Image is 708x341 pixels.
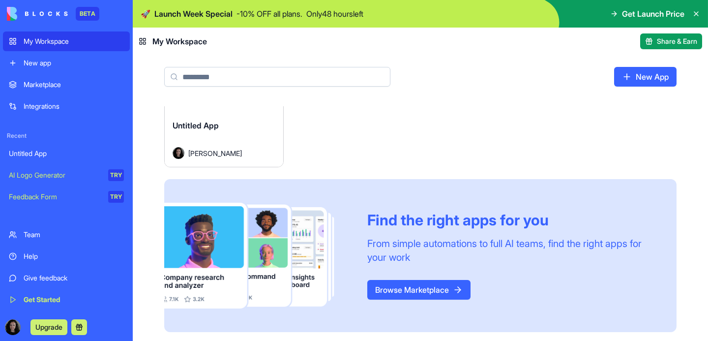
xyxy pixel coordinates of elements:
a: Integrations [3,96,130,116]
a: Untitled App [3,144,130,163]
a: BETA [7,7,99,21]
img: Avatar [173,147,184,159]
div: Feedback Form [9,192,101,202]
img: Frame_181_egmpey.png [164,203,352,308]
a: Team [3,225,130,245]
a: New App [614,67,677,87]
div: TRY [108,191,124,203]
a: Give feedback [3,268,130,288]
div: Give feedback [24,273,124,283]
a: Marketplace [3,75,130,94]
p: Only 48 hours left [306,8,363,20]
div: Team [24,230,124,240]
div: Integrations [24,101,124,111]
div: Get Started [24,295,124,305]
a: Feedback FormTRY [3,187,130,207]
a: AI Logo GeneratorTRY [3,165,130,185]
a: Upgrade [30,322,67,332]
span: Recent [3,132,130,140]
div: New app [24,58,124,68]
button: Upgrade [30,319,67,335]
span: Launch Week Special [154,8,233,20]
span: [PERSON_NAME] [188,148,242,158]
div: From simple automations to full AI teams, find the right apps for your work [367,237,653,264]
div: My Workspace [24,36,124,46]
div: Find the right apps for you [367,211,653,229]
span: 🚀 [141,8,150,20]
a: Help [3,247,130,266]
span: Get Launch Price [622,8,684,20]
div: TRY [108,169,124,181]
img: ACg8ocKQv4e80Z1FjBlIy92cBwAyKl6_e3gT_yiDJpttAYU2d-geccE=s96-c [5,319,21,335]
a: My Workspace [3,31,130,51]
span: Untitled App [173,121,219,130]
span: Share & Earn [657,36,697,46]
div: BETA [76,7,99,21]
div: AI Logo Generator [9,170,101,180]
p: - 10 % OFF all plans. [236,8,302,20]
a: New app [3,53,130,73]
span: My Workspace [152,35,207,47]
div: Untitled App [9,149,124,158]
a: Get Started [3,290,130,310]
img: logo [7,7,68,21]
a: Browse Marketplace [367,280,471,300]
div: Marketplace [24,80,124,90]
button: Share & Earn [640,33,702,49]
div: Help [24,251,124,261]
